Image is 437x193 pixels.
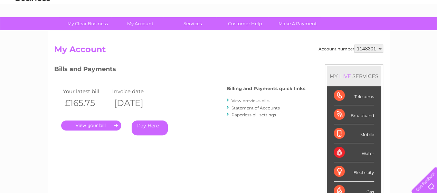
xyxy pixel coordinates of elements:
a: Statement of Accounts [231,105,280,110]
div: Mobile [334,124,374,143]
td: Invoice date [111,87,160,96]
a: Log out [414,29,430,35]
h3: Bills and Payments [54,64,305,76]
a: Blog [377,29,387,35]
a: . [61,120,121,131]
a: Make A Payment [269,17,326,30]
div: Electricity [334,162,374,181]
div: Water [334,143,374,162]
a: My Account [112,17,169,30]
th: £165.75 [61,96,111,110]
td: Your latest bill [61,87,111,96]
a: Customer Help [217,17,274,30]
div: Account number [319,45,383,53]
div: Broadband [334,105,374,124]
th: [DATE] [111,96,160,110]
a: Paperless bill settings [231,112,276,117]
div: Telecoms [334,86,374,105]
a: 0333 014 3131 [307,3,354,12]
div: LIVE [338,73,352,79]
a: Energy [333,29,348,35]
a: Water [315,29,329,35]
a: Services [164,17,221,30]
a: Contact [391,29,408,35]
a: Telecoms [352,29,373,35]
a: View previous bills [231,98,269,103]
h2: My Account [54,45,383,58]
div: Clear Business is a trading name of Verastar Limited (registered in [GEOGRAPHIC_DATA] No. 3667643... [56,4,382,33]
div: MY SERVICES [327,66,381,86]
a: Pay Here [132,120,168,135]
a: My Clear Business [59,17,116,30]
img: logo.png [15,18,50,39]
h4: Billing and Payments quick links [227,86,305,91]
